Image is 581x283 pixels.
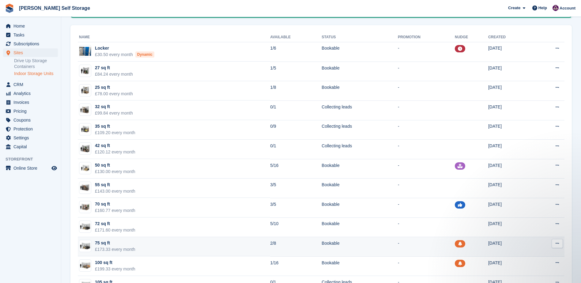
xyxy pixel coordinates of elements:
[3,125,58,133] a: menu
[270,100,322,120] td: 0/1
[322,120,398,140] td: Collecting leads
[398,159,455,179] td: -
[3,116,58,124] a: menu
[398,32,455,42] th: Promotion
[488,198,532,217] td: [DATE]
[488,140,532,159] td: [DATE]
[488,256,532,276] td: [DATE]
[95,142,135,149] div: 42 sq ft
[95,221,135,227] div: 72 sq ft
[79,47,91,56] img: lockers%20closed.JPEG
[398,81,455,101] td: -
[322,140,398,159] td: Collecting leads
[398,217,455,237] td: -
[95,84,133,91] div: 25 sq ft
[488,179,532,198] td: [DATE]
[322,81,398,101] td: Bookable
[398,100,455,120] td: -
[538,5,547,11] span: Help
[13,89,50,98] span: Analytics
[488,62,532,81] td: [DATE]
[14,58,58,70] a: Drive Up Storage Containers
[79,203,91,212] img: 64-sqft-unit.jpg
[398,62,455,81] td: -
[95,130,135,136] div: £109.20 every month
[398,140,455,159] td: -
[322,217,398,237] td: Bookable
[270,256,322,276] td: 1/16
[6,156,61,162] span: Storefront
[270,159,322,179] td: 5/16
[270,62,322,81] td: 1/5
[79,242,91,251] img: 75-sqft-unit.jpg
[95,201,135,207] div: 70 sq ft
[95,149,135,155] div: £120.12 every month
[270,81,322,101] td: 1/8
[3,89,58,98] a: menu
[270,179,322,198] td: 3/5
[488,100,532,120] td: [DATE]
[322,256,398,276] td: Bookable
[95,259,135,266] div: 100 sq ft
[79,183,91,192] img: 60-sqft-unit.jpg
[78,32,270,42] th: Name
[488,32,532,42] th: Created
[488,217,532,237] td: [DATE]
[3,142,58,151] a: menu
[3,22,58,30] a: menu
[17,3,92,13] a: [PERSON_NAME] Self Storage
[13,22,50,30] span: Home
[13,80,50,89] span: CRM
[3,98,58,107] a: menu
[95,71,133,77] div: £84.24 every month
[13,134,50,142] span: Settings
[398,198,455,217] td: -
[322,100,398,120] td: Collecting leads
[3,164,58,172] a: menu
[270,140,322,159] td: 0/1
[79,105,91,114] img: 32-sqft-unit.jpg
[3,48,58,57] a: menu
[322,32,398,42] th: Status
[270,32,322,42] th: Available
[95,65,133,71] div: 27 sq ft
[3,80,58,89] a: menu
[95,104,133,110] div: 32 sq ft
[95,45,154,51] div: Locker
[95,162,135,168] div: 50 sq ft
[13,164,50,172] span: Online Store
[79,144,91,153] img: 40-sqft-unit.jpg
[5,4,14,13] img: stora-icon-8386f47178a22dfd0bd8f6a31ec36ba5ce8667c1dd55bd0f319d3a0aa187defe.svg
[322,237,398,257] td: Bookable
[270,237,322,257] td: 2/8
[14,71,58,77] a: Indoor Storage Units
[322,179,398,198] td: Bookable
[270,217,322,237] td: 5/10
[398,42,455,62] td: -
[455,32,488,42] th: Nudge
[51,164,58,172] a: Preview store
[488,120,532,140] td: [DATE]
[488,42,532,62] td: [DATE]
[95,51,154,58] div: £30.50 every month
[3,134,58,142] a: menu
[322,42,398,62] td: Bookable
[13,31,50,39] span: Tasks
[553,5,559,11] img: Nikki Ambrosini
[322,198,398,217] td: Bookable
[270,198,322,217] td: 3/5
[398,237,455,257] td: -
[398,179,455,198] td: -
[95,110,133,116] div: £99.84 every month
[95,207,135,214] div: £160.77 every month
[135,51,154,58] div: Dynamic
[79,261,91,270] img: 100-sqft-unit.jpg
[95,266,135,272] div: £199.33 every month
[79,125,91,134] img: 35-sqft-unit.jpg
[95,91,133,97] div: £78.00 every month
[13,107,50,115] span: Pricing
[79,66,91,75] img: 30-sqft-unit.jpg
[322,159,398,179] td: Bookable
[95,123,135,130] div: 35 sq ft
[488,81,532,101] td: [DATE]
